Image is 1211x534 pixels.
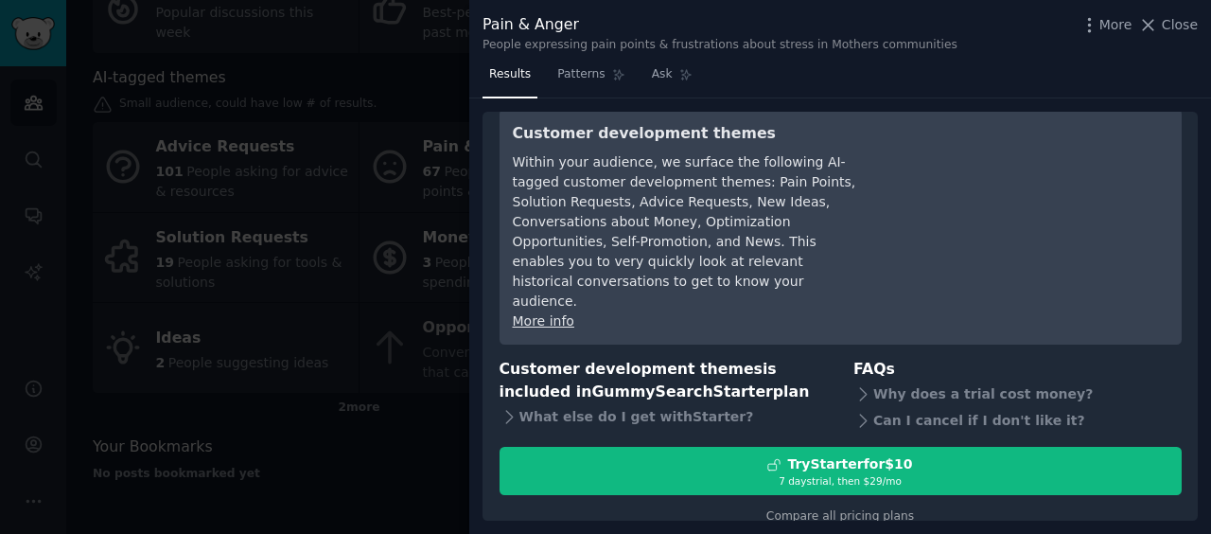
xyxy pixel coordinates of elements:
div: What else do I get with Starter ? [500,404,828,431]
iframe: YouTube video player [885,122,1168,264]
button: Close [1138,15,1198,35]
div: Can I cancel if I don't like it? [853,407,1182,434]
a: Compare all pricing plans [766,509,914,523]
span: Results [489,66,531,83]
div: People expressing pain points & frustrations about stress in Mothers communities [483,37,957,54]
button: TryStarterfor$107 daystrial, then $29/mo [500,447,1182,495]
span: Patterns [557,66,605,83]
div: Pain & Anger [483,13,957,37]
div: Within your audience, we surface the following AI-tagged customer development themes: Pain Points... [513,152,858,311]
button: More [1079,15,1132,35]
span: GummySearch Starter [591,383,772,400]
div: Try Starter for $10 [787,454,912,474]
a: Results [483,60,537,98]
h3: FAQs [853,358,1182,382]
span: Ask [652,66,673,83]
a: More info [513,313,574,329]
div: Why does a trial cost money? [853,381,1182,407]
h3: Customer development themes [513,122,858,146]
h3: Customer development themes is included in plan [500,358,828,404]
span: More [1099,15,1132,35]
span: Close [1162,15,1198,35]
a: Ask [645,60,699,98]
a: Patterns [551,60,631,98]
div: 7 days trial, then $ 29 /mo [500,474,1181,488]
